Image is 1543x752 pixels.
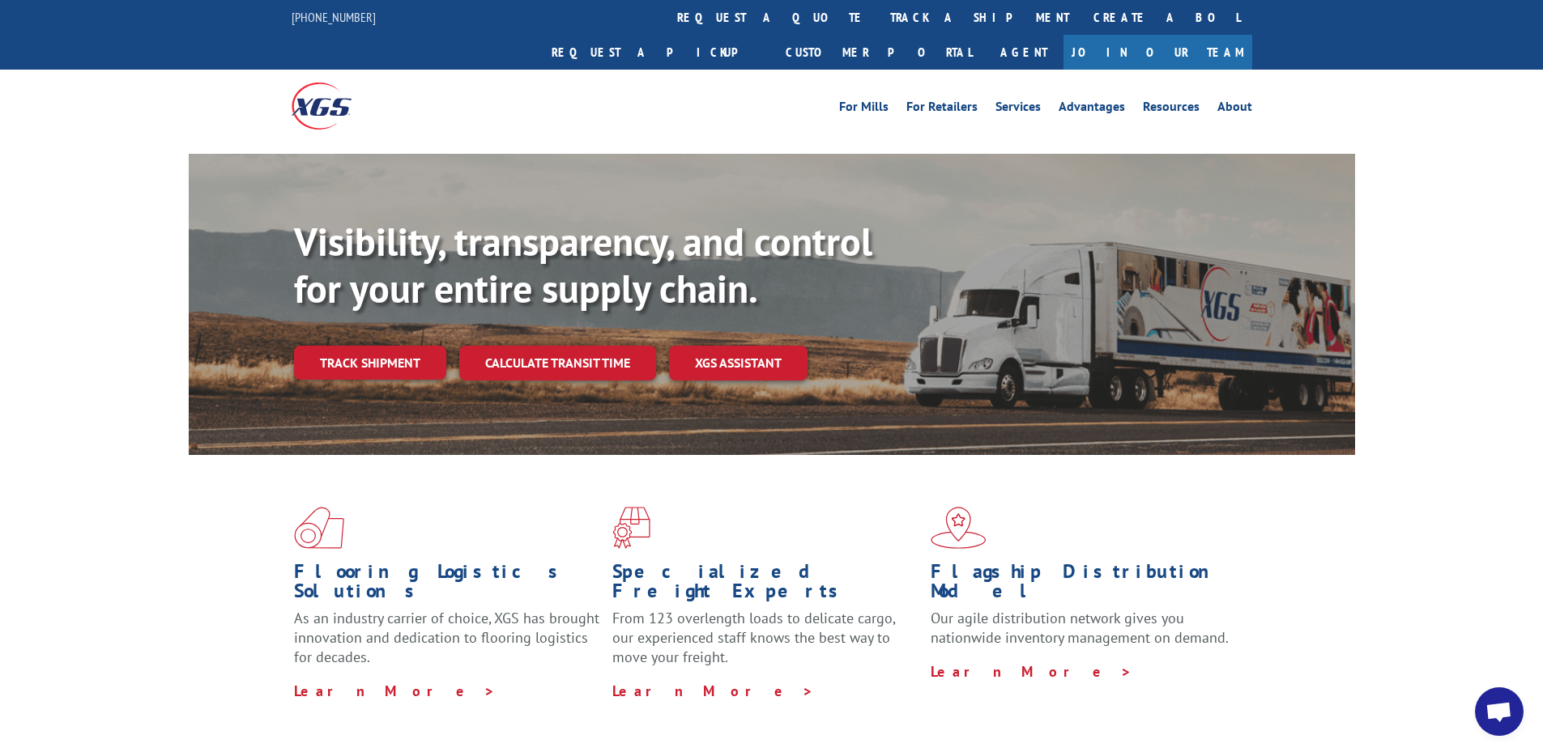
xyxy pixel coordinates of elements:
[612,562,919,609] h1: Specialized Freight Experts
[612,507,650,549] img: xgs-icon-focused-on-flooring-red
[1475,687,1524,736] a: Open chat
[931,562,1237,609] h1: Flagship Distribution Model
[459,346,656,380] a: Calculate transit time
[294,346,446,380] a: Track shipment
[906,100,978,118] a: For Retailers
[294,562,600,609] h1: Flooring Logistics Solutions
[539,35,774,70] a: Request a pickup
[931,662,1132,681] a: Learn More >
[612,682,814,700] a: Learn More >
[669,346,808,380] a: XGS ASSISTANT
[612,609,919,681] p: From 123 overlength loads to delicate cargo, our experienced staff knows the best way to move you...
[1143,100,1200,118] a: Resources
[292,9,376,25] a: [PHONE_NUMBER]
[1063,35,1252,70] a: Join Our Team
[294,682,496,700] a: Learn More >
[931,507,987,549] img: xgs-icon-flagship-distribution-model-red
[294,609,599,666] span: As an industry carrier of choice, XGS has brought innovation and dedication to flooring logistics...
[1217,100,1252,118] a: About
[839,100,889,118] a: For Mills
[774,35,984,70] a: Customer Portal
[294,216,872,313] b: Visibility, transparency, and control for your entire supply chain.
[1059,100,1125,118] a: Advantages
[995,100,1041,118] a: Services
[294,507,344,549] img: xgs-icon-total-supply-chain-intelligence-red
[931,609,1229,647] span: Our agile distribution network gives you nationwide inventory management on demand.
[984,35,1063,70] a: Agent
